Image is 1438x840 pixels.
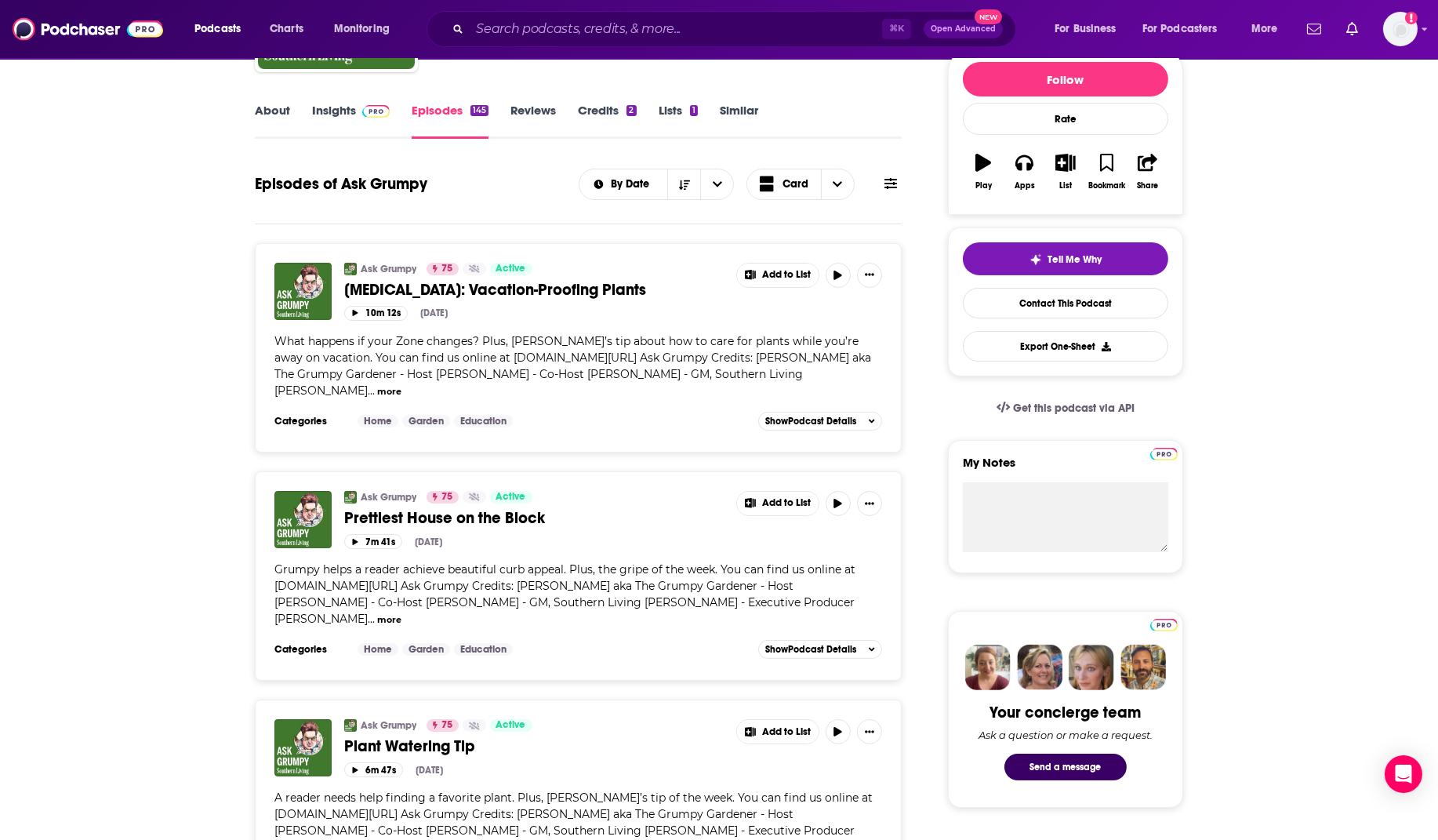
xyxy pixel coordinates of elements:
[1088,181,1125,191] div: Bookmark
[415,536,442,547] div: [DATE]
[334,18,390,40] span: Monitoring
[274,643,345,656] h3: Categories
[659,103,698,139] a: Lists1
[963,288,1168,318] a: Contact This Podcast
[963,455,1168,482] label: My Notes
[344,762,403,777] button: 6m 47s
[1128,144,1168,200] button: Share
[344,263,357,275] a: Ask Grumpy
[758,640,882,659] button: ShowPodcast Details
[377,385,401,398] button: more
[1405,12,1418,24] svg: Add a profile image
[975,9,1003,24] span: New
[344,719,357,732] img: Ask Grumpy
[274,415,345,427] h3: Categories
[344,491,357,504] img: Ask Grumpy
[358,415,398,427] a: Home
[1150,445,1178,460] a: Pro website
[667,169,700,199] button: Sort Direction
[368,612,375,626] span: ...
[963,331,1168,362] button: Export One-Sheet
[965,645,1011,690] img: Sydney Profile
[990,703,1142,722] div: Your concierge team
[1383,12,1418,46] img: User Profile
[1132,16,1240,42] button: open menu
[470,16,882,42] input: Search podcasts, credits, & more...
[412,103,488,139] a: Episodes145
[963,62,1168,96] button: Follow
[274,334,871,398] span: What happens if your Zone changes? Plus, [PERSON_NAME]’s tip about how to care for plants while y...
[402,415,450,427] a: Garden
[857,491,882,516] button: Show More Button
[441,261,452,277] span: 75
[979,729,1153,741] div: Ask a question or make a request.
[361,719,416,732] a: Ask Grumpy
[931,25,996,33] span: Open Advanced
[344,280,725,300] a: [MEDICAL_DATA]: Vacation-Proofing Plants
[762,269,811,281] span: Add to List
[454,643,513,656] a: Education
[496,489,526,505] span: Active
[13,14,163,44] img: Podchaser - Follow, Share and Rate Podcasts
[1055,18,1117,40] span: For Business
[344,534,402,549] button: 7m 41s
[368,384,375,398] span: ...
[1150,448,1178,460] img: Podchaser Pro
[255,103,290,139] a: About
[762,726,811,738] span: Add to List
[274,719,332,776] a: Plant Watering Tip
[1150,619,1178,631] img: Podchaser Pro
[1137,181,1158,191] div: Share
[737,492,819,515] button: Show More Button
[427,491,459,504] a: 75
[312,103,390,139] a: InsightsPodchaser Pro
[344,508,725,528] a: Prettiest House on the Block
[470,105,488,116] div: 145
[963,144,1004,200] button: Play
[416,765,443,776] div: [DATE]
[1004,144,1044,200] button: Apps
[1251,18,1278,40] span: More
[344,736,475,756] span: Plant Watering Tip
[1059,181,1072,191] div: List
[737,264,819,287] button: Show More Button
[441,489,452,505] span: 75
[1120,645,1166,690] img: Jon Profile
[344,508,545,528] span: Prettiest House on the Block
[579,179,668,190] button: open menu
[420,307,448,318] div: [DATE]
[274,263,332,320] img: Encore: Vacation-Proofing Plants
[626,105,636,116] div: 2
[1029,253,1042,266] img: tell me why sparkle
[924,20,1003,38] button: Open AdvancedNew
[1017,645,1062,690] img: Barbara Profile
[578,103,636,139] a: Credits2
[344,306,408,321] button: 10m 12s
[746,169,855,200] h2: Choose View
[255,174,427,194] h1: Episodes of Ask Grumpy
[1013,402,1135,415] span: Get this podcast via API
[857,263,882,288] button: Show More Button
[344,736,725,756] a: Plant Watering Tip
[765,644,856,655] span: Show Podcast Details
[984,389,1147,427] a: Get this podcast via API
[441,11,1031,47] div: Search podcasts, credits, & more...
[402,643,450,656] a: Garden
[762,497,811,509] span: Add to List
[857,719,882,744] button: Show More Button
[194,18,241,40] span: Podcasts
[490,491,532,504] a: Active
[720,103,758,139] a: Similar
[1048,253,1102,266] span: Tell Me Why
[1142,18,1218,40] span: For Podcasters
[1240,16,1298,42] button: open menu
[361,491,416,504] a: Ask Grumpy
[690,105,698,116] div: 1
[441,718,452,733] span: 75
[358,643,398,656] a: Home
[274,491,332,548] img: Prettiest House on the Block
[1045,144,1086,200] button: List
[427,719,459,732] a: 75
